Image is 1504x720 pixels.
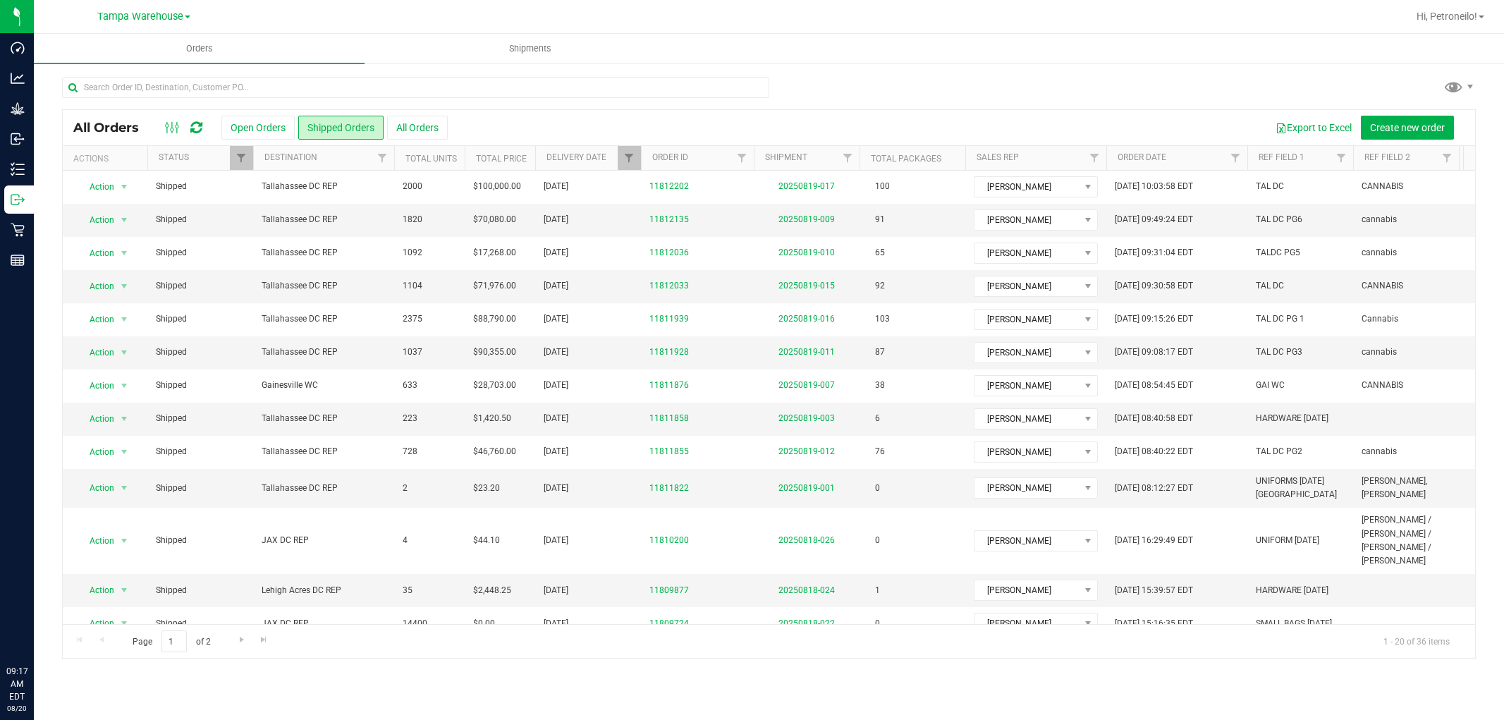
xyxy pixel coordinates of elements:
[116,343,133,362] span: select
[77,276,115,296] span: Action
[1256,346,1302,359] span: TAL DC PG3
[473,312,516,326] span: $88,790.00
[974,177,1080,197] span: [PERSON_NAME]
[765,152,807,162] a: Shipment
[476,154,527,164] a: Total Price
[1362,475,1450,501] span: [PERSON_NAME], [PERSON_NAME]
[1256,534,1319,547] span: UNIFORM [DATE]
[116,310,133,329] span: select
[868,408,887,429] span: 6
[262,213,386,226] span: Tallahassee DC REP
[778,248,835,257] a: 20250819-010
[544,584,568,597] span: [DATE]
[77,343,115,362] span: Action
[778,214,835,224] a: 20250819-009
[73,120,153,135] span: All Orders
[365,34,695,63] a: Shipments
[473,412,511,425] span: $1,420.50
[1364,152,1410,162] a: Ref Field 2
[836,146,860,170] a: Filter
[1256,279,1284,293] span: TAL DC
[544,534,568,547] span: [DATE]
[974,580,1080,600] span: [PERSON_NAME]
[262,445,386,458] span: Tallahassee DC REP
[405,154,457,164] a: Total Units
[77,243,115,263] span: Action
[544,412,568,425] span: [DATE]
[1115,534,1193,547] span: [DATE] 16:29:49 EDT
[156,279,245,293] span: Shipped
[1115,246,1193,260] span: [DATE] 09:31:04 EDT
[652,152,688,162] a: Order ID
[262,534,386,547] span: JAX DC REP
[649,279,689,293] a: 11812033
[1266,116,1361,140] button: Export to Excel
[490,42,570,55] span: Shipments
[473,445,516,458] span: $46,760.00
[403,534,408,547] span: 4
[1115,312,1193,326] span: [DATE] 09:15:26 EDT
[1370,122,1445,133] span: Create new order
[1256,312,1304,326] span: TAL DC PG 1
[77,310,115,329] span: Action
[1362,279,1403,293] span: CANNABIS
[11,41,25,55] inline-svg: Dashboard
[403,213,422,226] span: 1820
[14,607,56,649] iframe: Resource center
[221,116,295,140] button: Open Orders
[778,281,835,291] a: 20250819-015
[264,152,317,162] a: Destination
[868,243,892,263] span: 65
[77,442,115,462] span: Action
[974,442,1080,462] span: [PERSON_NAME]
[974,343,1080,362] span: [PERSON_NAME]
[403,346,422,359] span: 1037
[473,279,516,293] span: $71,976.00
[116,442,133,462] span: select
[473,346,516,359] span: $90,355.00
[618,146,641,170] a: Filter
[473,246,516,260] span: $17,268.00
[1115,346,1193,359] span: [DATE] 09:08:17 EDT
[11,253,25,267] inline-svg: Reports
[1372,630,1461,652] span: 1 - 20 of 36 items
[778,618,835,628] a: 20250818-022
[11,193,25,207] inline-svg: Outbound
[868,478,887,499] span: 0
[1256,412,1328,425] span: HARDWARE [DATE]
[778,446,835,456] a: 20250819-012
[156,246,245,260] span: Shipped
[116,409,133,429] span: select
[262,617,386,630] span: JAX DC REP
[1256,584,1328,597] span: HARDWARE [DATE]
[649,180,689,193] a: 11812202
[649,379,689,392] a: 11811876
[974,478,1080,498] span: [PERSON_NAME]
[1115,617,1193,630] span: [DATE] 15:16:35 EDT
[1118,152,1166,162] a: Order Date
[156,213,245,226] span: Shipped
[262,379,386,392] span: Gainesville WC
[77,210,115,230] span: Action
[262,412,386,425] span: Tallahassee DC REP
[868,580,887,601] span: 1
[156,346,245,359] span: Shipped
[544,379,568,392] span: [DATE]
[1362,346,1397,359] span: cannabis
[387,116,448,140] button: All Orders
[156,412,245,425] span: Shipped
[1362,213,1397,226] span: cannabis
[544,246,568,260] span: [DATE]
[403,246,422,260] span: 1092
[116,376,133,396] span: select
[778,181,835,191] a: 20250819-017
[116,177,133,197] span: select
[77,409,115,429] span: Action
[403,445,417,458] span: 728
[649,617,689,630] a: 11809724
[778,483,835,493] a: 20250819-001
[868,342,892,362] span: 87
[649,584,689,597] a: 11809877
[1224,146,1247,170] a: Filter
[116,580,133,600] span: select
